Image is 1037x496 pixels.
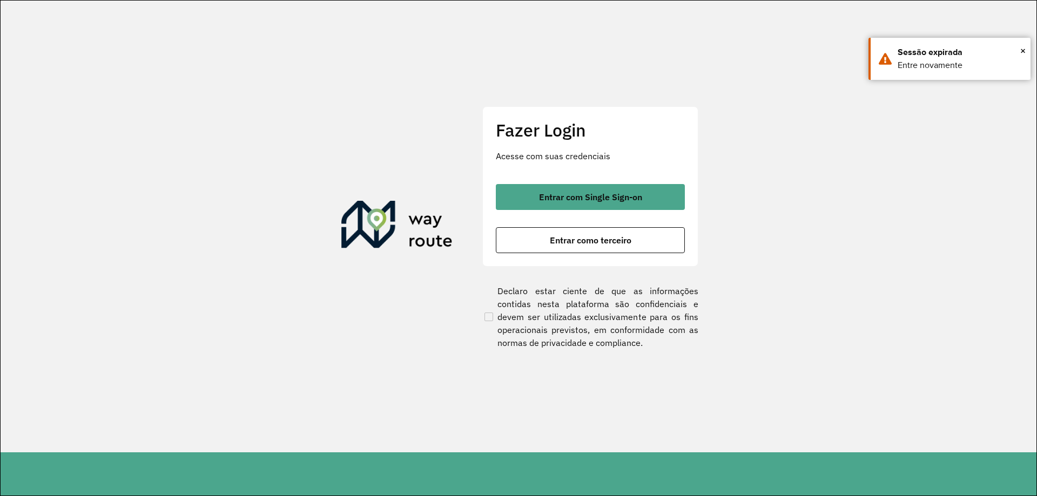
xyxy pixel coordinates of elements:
div: Sessão expirada [898,46,1022,59]
button: Close [1020,43,1026,59]
label: Declaro estar ciente de que as informações contidas nesta plataforma são confidenciais e devem se... [482,284,698,349]
div: Entre novamente [898,59,1022,72]
span: × [1020,43,1026,59]
p: Acesse com suas credenciais [496,150,685,162]
span: Entrar com Single Sign-on [539,193,642,201]
h2: Fazer Login [496,120,685,140]
img: Roteirizador AmbevTech [341,201,453,253]
button: button [496,227,685,253]
button: button [496,184,685,210]
span: Entrar como terceiro [550,236,631,244]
